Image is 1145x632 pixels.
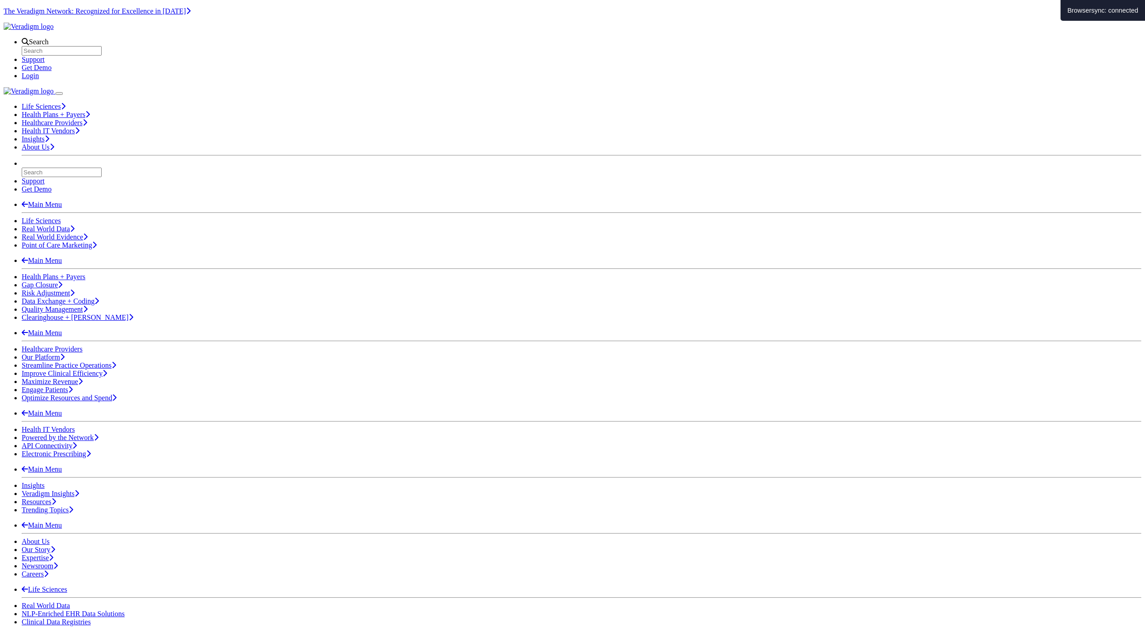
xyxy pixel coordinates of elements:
a: NLP-Enriched EHR Data Solutions [22,610,125,618]
a: Life Sciences [22,217,61,225]
a: API Connectivity [22,442,77,449]
a: Improve Clinical Efficiency [22,370,107,377]
a: The Veradigm Network: Recognized for Excellence in [DATE]Learn More [4,7,191,15]
a: Healthcare Providers [22,345,83,353]
a: Insights [22,482,45,489]
input: Search [22,168,102,177]
a: Life Sciences [22,103,65,110]
a: Point of Care Marketing [22,241,97,249]
img: Veradigm logo [4,87,54,95]
a: Insights [22,135,49,143]
a: Support [22,56,45,63]
a: Real World Evidence [22,233,88,241]
a: Support [22,177,45,185]
a: Main Menu [22,257,62,264]
a: Quality Management [22,305,88,313]
a: Life Sciences [22,585,67,593]
a: About Us [22,143,54,151]
a: Healthcare Providers [22,119,87,126]
span: Learn More [186,7,191,15]
a: Main Menu [22,201,62,208]
a: Our Platform [22,353,65,361]
a: Maximize Revenue [22,378,83,385]
a: Health Plans + Payers [22,111,90,118]
a: Main Menu [22,409,62,417]
a: Our Story [22,546,55,553]
a: Get Demo [22,64,51,71]
a: Health IT Vendors [22,426,75,433]
a: Login [22,72,39,80]
img: Veradigm logo [4,23,54,31]
a: Main Menu [22,521,62,529]
a: Health IT Vendors [22,127,79,135]
a: Streamline Practice Operations [22,361,116,369]
a: Risk Adjustment [22,289,75,297]
a: Real World Data [22,602,70,609]
a: Gap Closure [22,281,62,289]
section: Covid alert [4,7,1141,15]
a: Health Plans + Payers [22,273,85,281]
a: Main Menu [22,329,62,337]
a: Optimize Resources and Spend [22,394,117,402]
a: Careers [22,570,48,578]
a: Get Demo [22,185,51,193]
a: Veradigm logo [4,87,56,95]
button: Toggle Navigation Menu [56,92,63,95]
a: Trending Topics [22,506,73,514]
a: Newsroom [22,562,58,570]
a: Main Menu [22,465,62,473]
a: About Us [22,538,50,545]
a: Expertise [22,554,53,562]
a: Data Exchange + Coding [22,297,99,305]
a: Resources [22,498,56,506]
a: Real World Data [22,225,75,233]
a: Powered by the Network [22,434,98,441]
a: Electronic Prescribing [22,450,91,458]
a: Veradigm Insights [22,490,79,497]
input: Search [22,46,102,56]
a: Search [22,38,49,46]
a: Clinical Data Registries [22,618,91,626]
a: Veradigm logo [4,23,54,30]
a: Engage Patients [22,386,73,393]
a: Clearinghouse + [PERSON_NAME] [22,314,133,321]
